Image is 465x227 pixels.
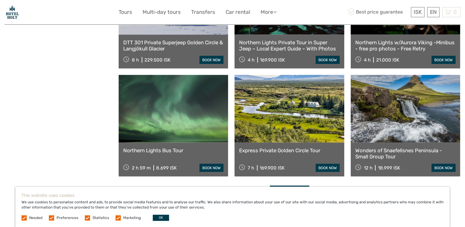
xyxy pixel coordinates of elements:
[132,57,139,63] span: 8 h
[123,147,223,153] a: Northern Lights Bus Tour
[153,215,169,221] button: OK
[144,57,171,63] div: 229.500 ISK
[191,8,215,17] a: Transfers
[260,165,285,171] div: 169.900 ISK
[414,9,422,15] span: ISK
[123,215,141,221] label: Marketing
[427,7,439,17] div: EN
[199,56,223,64] a: book now
[316,56,340,64] a: book now
[226,8,250,17] a: Car rental
[316,164,340,172] a: book now
[248,57,254,63] span: 4 h
[239,39,339,52] a: Northern Lights Private Tour in Super Jeep – Local Expert Guide – With Photos
[15,187,450,227] div: We use cookies to personalise content and ads, to provide social media features and to analyse ou...
[199,164,223,172] a: book now
[5,5,20,20] img: Hotel Holt
[376,57,399,63] div: 21.000 ISK
[132,165,151,171] span: 2 h 59 m
[378,165,400,171] div: 18.999 ISK
[355,39,455,52] a: Northern Lights w/Aurora Viking -Minibus - free pro photos - Free Retry
[260,57,285,63] div: 169.900 ISK
[239,147,339,153] a: Express Private Golden Circle Tour
[364,57,370,63] span: 4 h
[9,11,69,16] p: We're away right now. Please check back later!
[57,215,78,221] label: Preferences
[346,7,409,17] span: Best price guarantee
[29,215,42,221] label: Needed
[123,39,223,52] a: DTT 301 Private Superjeep Golden Circle & Langjökull Glacier
[355,147,455,160] a: Wonders of Snaefellsnes Peninsula - Small Group Tour
[143,8,181,17] a: Multi-day tours
[248,165,254,171] span: 7 h
[261,8,277,17] a: More
[93,215,109,221] label: Statistics
[270,186,309,198] a: See more
[432,164,455,172] a: book now
[156,165,177,171] div: 8.699 ISK
[432,56,455,64] a: book now
[119,8,132,17] a: Tours
[364,165,372,171] span: 12 h
[71,10,78,17] button: Open LiveChat chat widget
[452,9,458,15] span: 0
[22,193,443,198] h5: This website uses cookies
